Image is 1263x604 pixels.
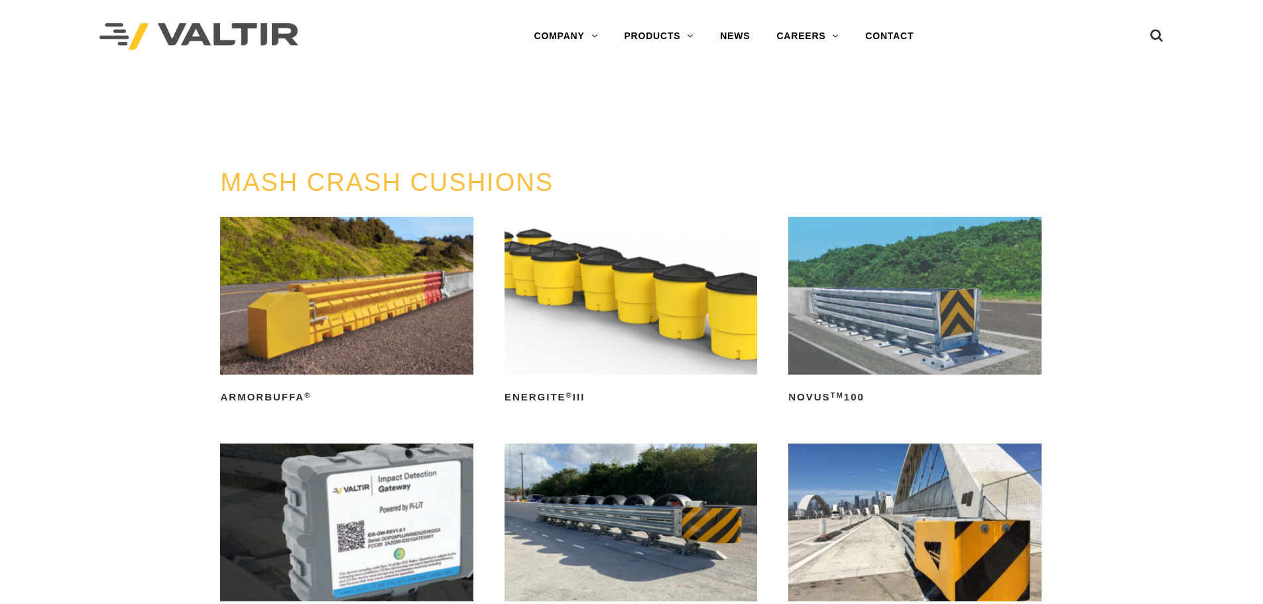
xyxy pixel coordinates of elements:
[505,217,757,408] a: ENERGITE®III
[852,23,927,50] a: CONTACT
[831,391,844,399] sup: TM
[220,168,554,196] a: MASH CRASH CUSHIONS
[220,387,473,408] h2: ArmorBuffa
[566,391,573,399] sup: ®
[788,217,1041,408] a: NOVUSTM100
[707,23,763,50] a: NEWS
[763,23,852,50] a: CAREERS
[520,23,611,50] a: COMPANY
[304,391,311,399] sup: ®
[611,23,707,50] a: PRODUCTS
[99,23,298,50] img: Valtir
[220,217,473,408] a: ArmorBuffa®
[505,387,757,408] h2: ENERGITE III
[788,387,1041,408] h2: NOVUS 100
